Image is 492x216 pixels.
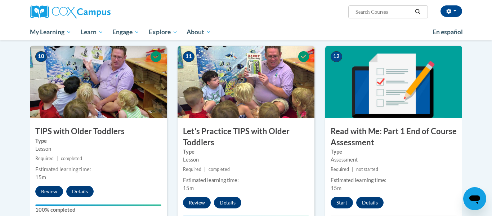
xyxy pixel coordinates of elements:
label: Type [331,148,457,156]
span: 10 [35,51,47,62]
img: Course Image [325,46,462,118]
div: Estimated learning time: [35,166,161,173]
button: Search [412,8,423,16]
div: Lesson [35,145,161,153]
button: Details [356,197,384,208]
label: Type [183,148,309,156]
span: Explore [149,28,178,36]
button: Account Settings [440,5,462,17]
label: Type [35,137,161,145]
span: | [57,156,58,161]
div: Your progress [35,204,161,206]
a: Cox Campus [30,5,167,18]
a: En español [428,25,468,40]
button: Details [214,197,241,208]
span: not started [356,167,378,172]
img: Course Image [178,46,314,118]
a: Explore [144,24,182,40]
div: Lesson [183,156,309,164]
span: Required [183,167,201,172]
span: | [352,167,353,172]
h3: TIPS with Older Toddlers [30,126,167,137]
span: completed [61,156,82,161]
div: Estimated learning time: [331,176,457,184]
div: Estimated learning time: [183,176,309,184]
span: | [204,167,206,172]
span: My Learning [30,28,71,36]
span: completed [209,167,230,172]
button: Review [183,197,211,208]
span: Learn [81,28,103,36]
a: Learn [76,24,108,40]
span: Required [331,167,349,172]
button: Review [35,186,63,197]
span: Engage [112,28,139,36]
button: Details [66,186,94,197]
span: 11 [183,51,194,62]
img: Cox Campus [30,5,111,18]
span: Required [35,156,54,161]
span: 15m [183,185,194,191]
img: Course Image [30,46,167,118]
span: 12 [331,51,342,62]
a: About [182,24,216,40]
a: My Learning [25,24,76,40]
span: About [187,28,211,36]
h3: Let’s Practice TIPS with Older Toddlers [178,126,314,148]
iframe: Button to launch messaging window [463,187,486,210]
a: Engage [108,24,144,40]
span: 15m [35,174,46,180]
div: Main menu [19,24,473,40]
button: Start [331,197,353,208]
div: Assessment [331,156,457,164]
span: 15m [331,185,341,191]
input: Search Courses [355,8,412,16]
h3: Read with Me: Part 1 End of Course Assessment [325,126,462,148]
label: 100% completed [35,206,161,214]
span: En español [433,28,463,36]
